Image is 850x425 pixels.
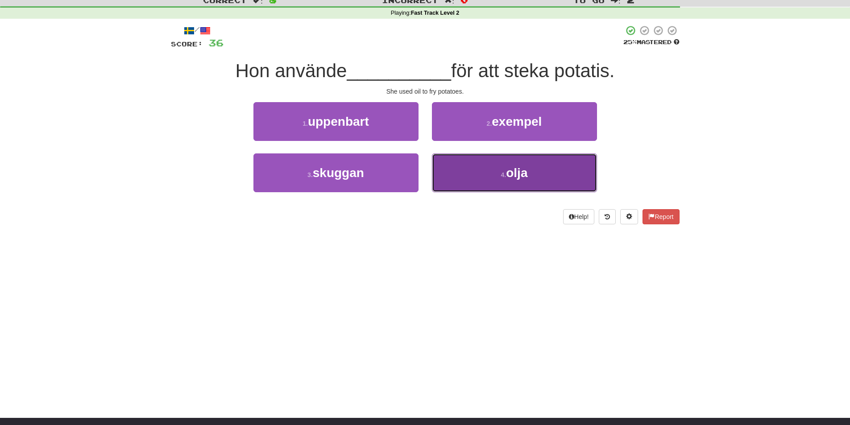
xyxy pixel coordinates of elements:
span: skuggan [313,166,364,180]
small: 4 . [501,171,506,178]
button: 2.exempel [432,102,597,141]
button: 4.olja [432,153,597,192]
span: __________ [347,60,451,81]
button: Report [643,209,679,224]
small: 1 . [303,120,308,127]
button: Help! [563,209,595,224]
div: Mastered [623,38,680,46]
span: exempel [492,115,542,128]
button: Round history (alt+y) [599,209,616,224]
button: 1.uppenbart [253,102,419,141]
span: Hon använde [236,60,347,81]
small: 2 . [487,120,492,127]
strong: Fast Track Level 2 [411,10,460,16]
small: 3 . [307,171,313,178]
span: 25 % [623,38,637,45]
div: She used oil to fry potatoes. [171,87,680,96]
button: 3.skuggan [253,153,419,192]
span: olja [506,166,527,180]
span: 36 [208,37,224,48]
span: för att steka potatis. [451,60,615,81]
div: / [171,25,224,36]
span: uppenbart [308,115,369,128]
span: Score: [171,40,203,48]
